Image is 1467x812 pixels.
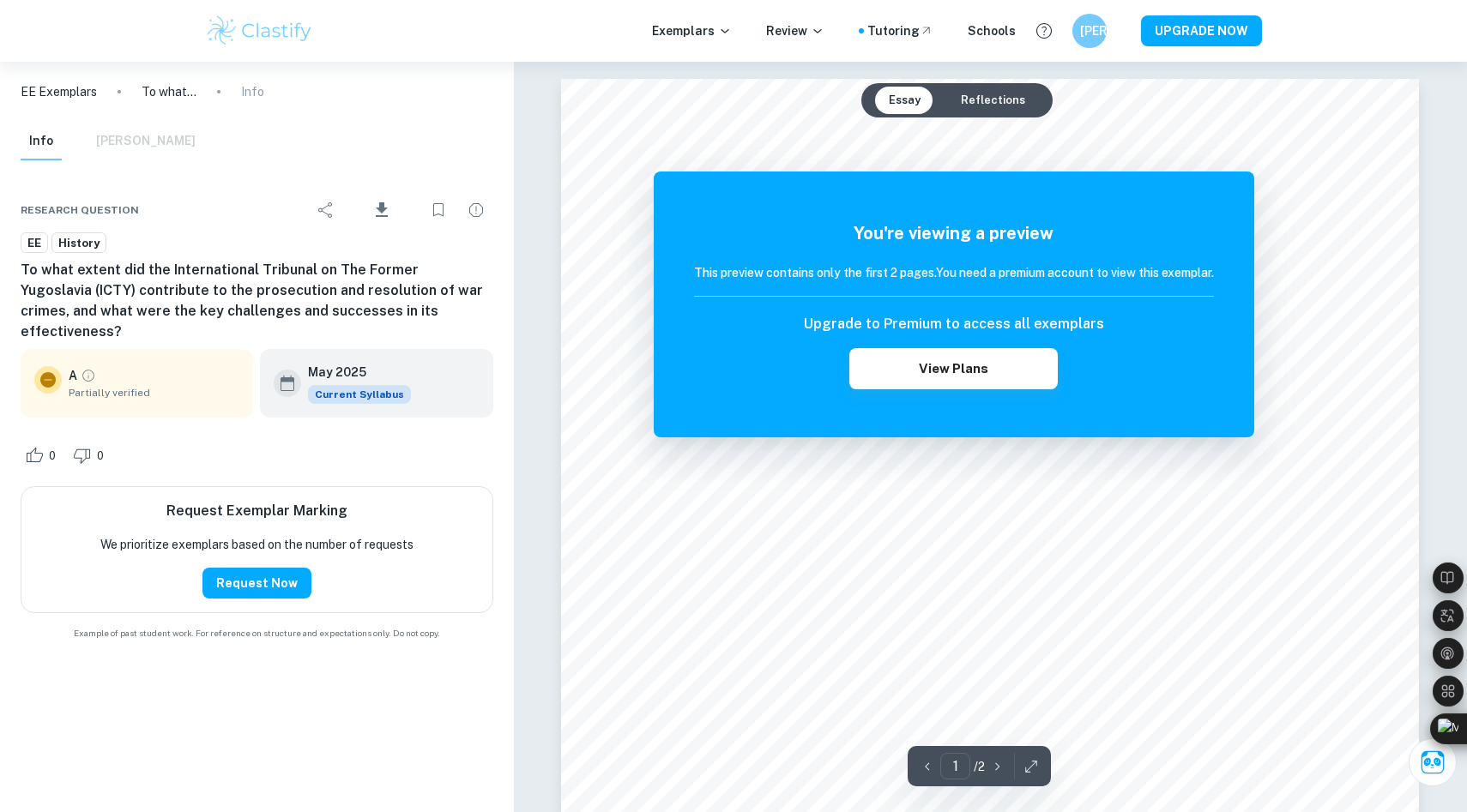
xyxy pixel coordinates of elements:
[804,314,1104,334] h6: Upgrade to Premium to access all exemplars
[347,188,418,232] div: Download
[69,385,239,400] span: Partially verified
[652,21,732,40] p: Exemplars
[766,21,824,40] p: Review
[1080,21,1100,40] h6: [PERSON_NAME]
[309,193,343,227] div: Share
[974,757,985,776] p: / 2
[51,232,106,254] a: History
[69,442,113,469] div: Dislike
[69,366,77,385] p: A
[21,82,97,101] a: EE Exemplars
[875,87,934,114] button: Essay
[308,385,411,404] span: Current Syllabus
[166,501,347,521] h6: Request Exemplar Marking
[308,385,411,404] div: This exemplar is based on the current syllabus. Feel free to refer to it for inspiration/ideas wh...
[241,82,264,101] p: Info
[849,348,1057,389] button: View Plans
[21,232,48,254] a: EE
[88,448,113,465] span: 0
[21,123,62,160] button: Info
[21,202,139,218] span: Research question
[21,442,65,469] div: Like
[1072,14,1107,48] button: [PERSON_NAME]
[694,263,1214,282] h6: This preview contains only the first 2 pages. You need a premium account to view this exemplar.
[1409,738,1457,786] button: Ask Clai
[52,235,106,252] span: History
[100,535,414,554] p: We prioritize exemplars based on the number of requests
[21,260,493,342] h6: To what extent did the International Tribunal on The Former Yugoslavia (ICTY) contribute to the p...
[694,220,1214,246] h5: You're viewing a preview
[205,14,314,48] img: Clastify logo
[39,448,65,465] span: 0
[947,87,1039,114] button: Reflections
[81,368,96,383] a: Grade partially verified
[459,193,493,227] div: Report issue
[202,568,311,598] button: Request Now
[1141,15,1262,46] button: UPGRADE NOW
[968,21,1016,40] a: Schools
[308,363,397,382] h6: May 2025
[21,627,493,640] span: Example of past student work. For reference on structure and expectations only. Do not copy.
[142,82,196,101] p: To what extent did the International Tribunal on The Former Yugoslavia (ICTY) contribute to the p...
[867,21,933,40] a: Tutoring
[421,193,456,227] div: Bookmark
[21,235,47,252] span: EE
[1029,16,1059,45] button: Help and Feedback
